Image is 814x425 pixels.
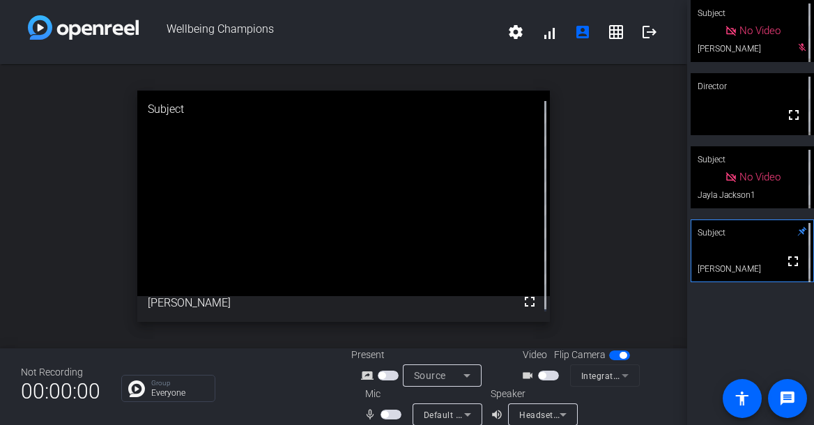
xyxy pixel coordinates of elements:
[574,24,591,40] mat-icon: account_box
[491,387,574,401] div: Speaker
[491,406,507,423] mat-icon: volume_up
[364,406,381,423] mat-icon: mic_none
[739,24,781,37] span: No Video
[139,15,499,49] span: Wellbeing Champions
[28,15,139,40] img: white-gradient.svg
[608,24,624,40] mat-icon: grid_on
[137,91,550,128] div: Subject
[739,171,781,183] span: No Video
[351,348,491,362] div: Present
[507,24,524,40] mat-icon: settings
[641,24,658,40] mat-icon: logout
[521,367,538,384] mat-icon: videocam_outline
[532,15,566,49] button: signal_cellular_alt
[779,390,796,407] mat-icon: message
[128,380,145,397] img: Chat Icon
[691,73,814,100] div: Director
[151,389,208,397] p: Everyone
[424,409,601,420] span: Default - Headset Microphone (Poly BT700)
[21,374,100,408] span: 00:00:00
[351,387,491,401] div: Mic
[691,219,814,246] div: Subject
[151,380,208,387] p: Group
[734,390,751,407] mat-icon: accessibility
[21,365,100,380] div: Not Recording
[785,107,802,123] mat-icon: fullscreen
[691,146,814,173] div: Subject
[523,348,547,362] span: Video
[519,409,650,420] span: Headset Earphone (Poly BT700)
[414,370,446,381] span: Source
[785,253,801,270] mat-icon: fullscreen
[521,293,538,310] mat-icon: fullscreen
[554,348,606,362] span: Flip Camera
[361,367,378,384] mat-icon: screen_share_outline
